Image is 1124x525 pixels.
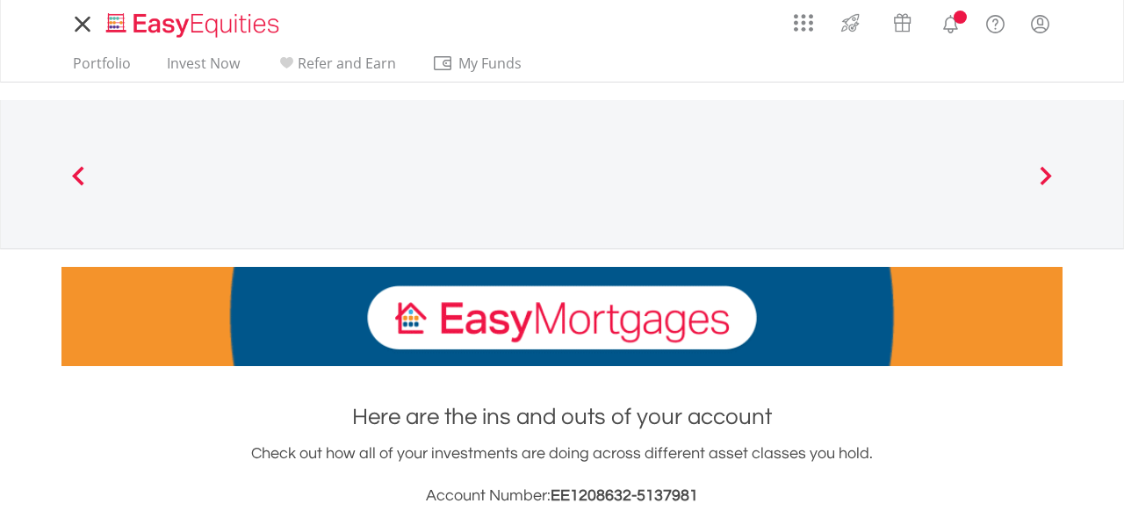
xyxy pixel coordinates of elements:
[103,11,286,40] img: EasyEquities_Logo.png
[551,487,698,504] span: EE1208632-5137981
[782,4,825,32] a: AppsGrid
[61,484,1063,508] h3: Account Number:
[160,54,247,82] a: Invest Now
[836,9,865,37] img: thrive-v2.svg
[61,442,1063,508] div: Check out how all of your investments are doing across different asset classes you hold.
[432,52,547,75] span: My Funds
[61,401,1063,433] h1: Here are the ins and outs of your account
[298,54,396,73] span: Refer and Earn
[794,13,813,32] img: grid-menu-icon.svg
[973,4,1018,40] a: FAQ's and Support
[888,9,917,37] img: vouchers-v2.svg
[1018,4,1063,43] a: My Profile
[269,54,403,82] a: Refer and Earn
[876,4,928,37] a: Vouchers
[61,267,1063,366] img: EasyMortage Promotion Banner
[66,54,138,82] a: Portfolio
[928,4,973,40] a: Notifications
[99,4,286,40] a: Home page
